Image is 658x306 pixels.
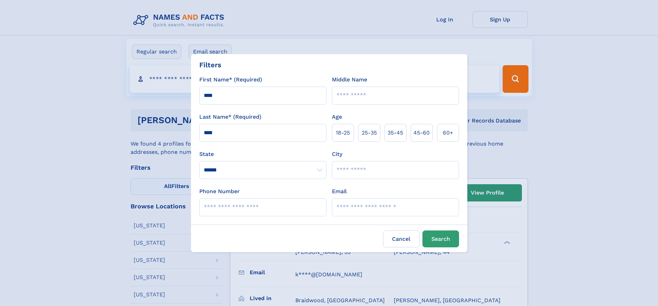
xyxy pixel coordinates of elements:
label: Cancel [383,230,420,247]
span: 60+ [443,129,453,137]
label: Last Name* (Required) [199,113,261,121]
label: Phone Number [199,187,240,196]
button: Search [422,230,459,247]
label: First Name* (Required) [199,76,262,84]
label: Email [332,187,347,196]
span: 45‑60 [413,129,430,137]
div: Filters [199,60,221,70]
label: City [332,150,342,158]
span: 35‑45 [388,129,403,137]
span: 25‑35 [362,129,377,137]
label: Middle Name [332,76,367,84]
span: 18‑25 [336,129,350,137]
label: Age [332,113,342,121]
label: State [199,150,326,158]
